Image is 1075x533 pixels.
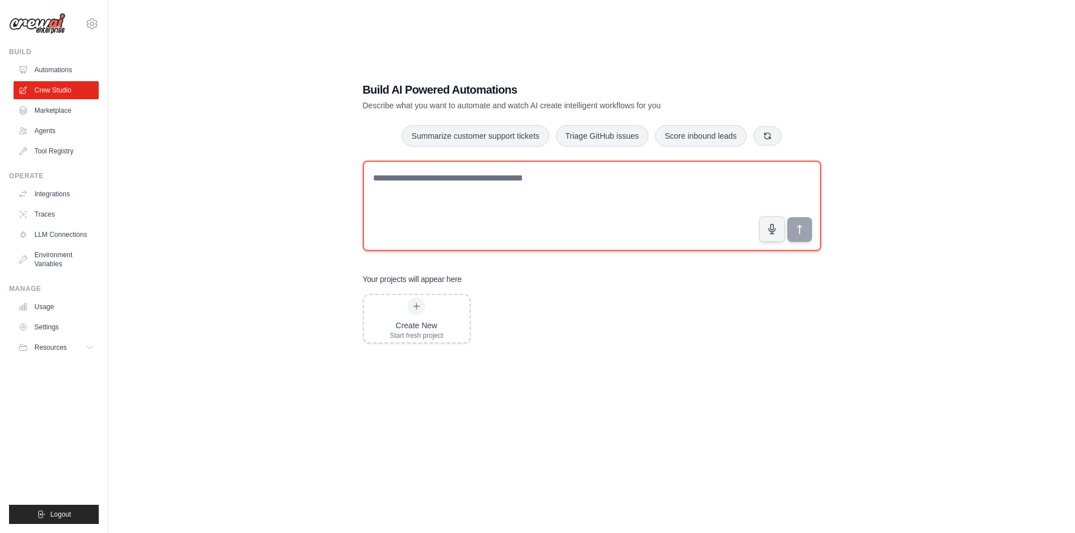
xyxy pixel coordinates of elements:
button: Click to speak your automation idea [759,216,785,242]
div: 채팅 위젯 [1019,479,1075,533]
a: Tool Registry [14,142,99,160]
a: Usage [14,298,99,316]
a: Agents [14,122,99,140]
button: Get new suggestions [753,126,782,146]
span: Resources [34,343,67,352]
h1: Build AI Powered Automations [363,82,742,98]
div: Build [9,47,99,56]
div: Operate [9,171,99,180]
div: Create New [390,320,444,331]
a: Marketplace [14,102,99,120]
button: Score inbound leads [655,125,747,147]
p: Describe what you want to automate and watch AI create intelligent workflows for you [363,100,742,111]
a: Traces [14,205,99,223]
a: Automations [14,61,99,79]
a: Crew Studio [14,81,99,99]
a: Environment Variables [14,246,99,273]
button: Summarize customer support tickets [402,125,549,147]
iframe: Chat Widget [1019,479,1075,533]
span: Logout [50,510,71,519]
button: Triage GitHub issues [556,125,648,147]
div: Manage [9,284,99,293]
h3: Your projects will appear here [363,274,462,285]
a: Settings [14,318,99,336]
button: Logout [9,505,99,524]
a: Integrations [14,185,99,203]
div: Start fresh project [390,331,444,340]
img: Logo [9,13,65,34]
button: Resources [14,338,99,356]
a: LLM Connections [14,226,99,244]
